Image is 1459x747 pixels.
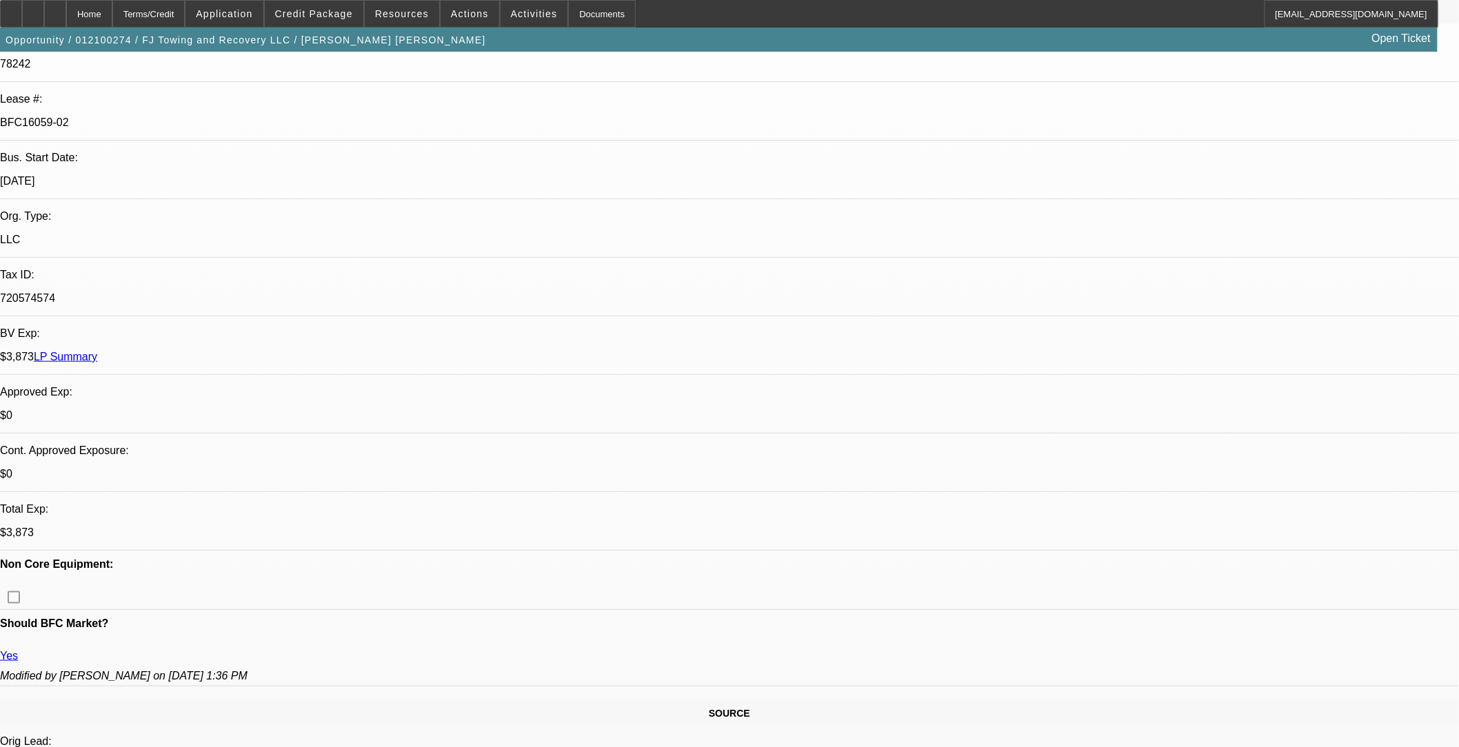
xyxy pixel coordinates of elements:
span: Application [196,8,252,19]
button: Credit Package [265,1,363,27]
a: Open Ticket [1367,27,1436,50]
span: Opportunity / 012100274 / FJ Towing and Recovery LLC / [PERSON_NAME] [PERSON_NAME] [6,34,486,45]
a: LP Summary [34,351,97,362]
button: Actions [441,1,499,27]
span: SOURCE [709,708,750,719]
button: Application [185,1,263,27]
span: Resources [375,8,429,19]
span: Actions [451,8,489,19]
button: Resources [365,1,439,27]
span: Credit Package [275,8,353,19]
span: Activities [511,8,558,19]
button: Activities [501,1,568,27]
